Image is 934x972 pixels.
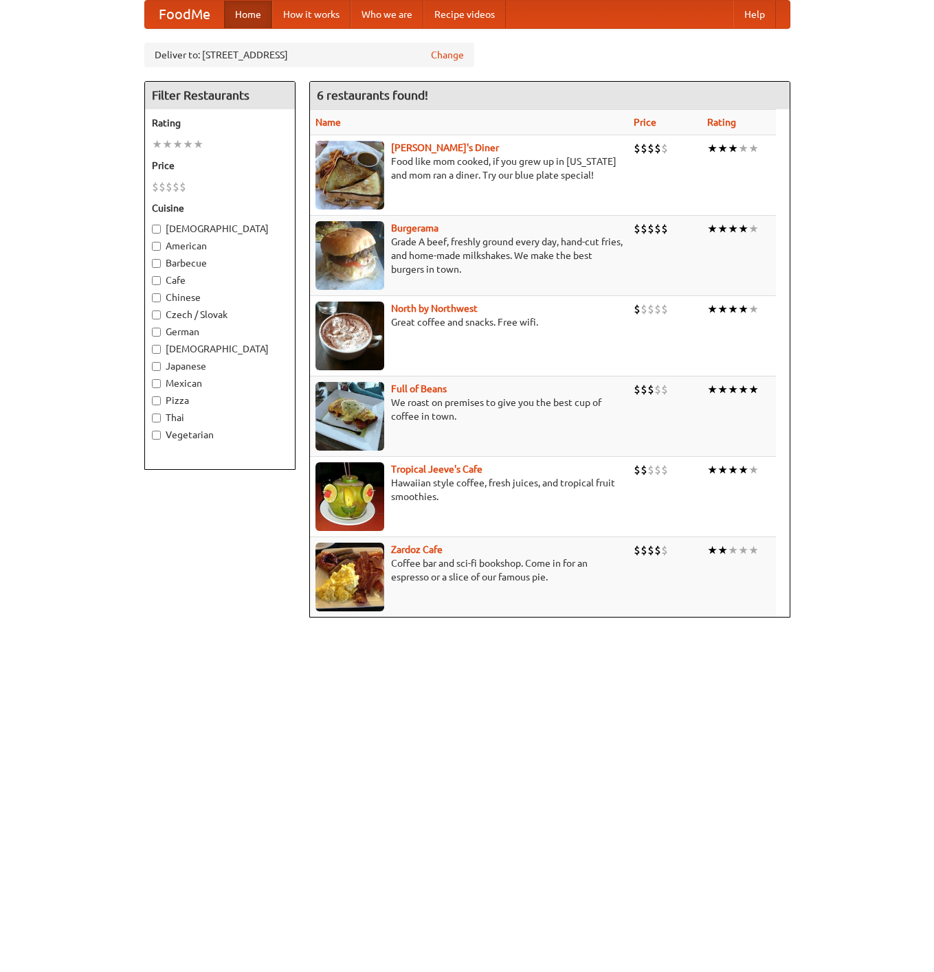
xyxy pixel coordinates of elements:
[391,142,499,153] b: [PERSON_NAME]'s Diner
[661,302,668,317] li: $
[152,293,161,302] input: Chinese
[152,396,161,405] input: Pizza
[641,221,647,236] li: $
[179,179,186,194] li: $
[641,543,647,558] li: $
[654,302,661,317] li: $
[152,225,161,234] input: [DEMOGRAPHIC_DATA]
[634,462,641,477] li: $
[145,82,295,109] h4: Filter Restaurants
[431,48,464,62] a: Change
[661,462,668,477] li: $
[315,476,623,504] p: Hawaiian style coffee, fresh juices, and tropical fruit smoothies.
[152,256,288,270] label: Barbecue
[641,302,647,317] li: $
[173,137,183,152] li: ★
[634,302,641,317] li: $
[152,159,288,172] h5: Price
[152,414,161,422] input: Thai
[152,239,288,253] label: American
[152,222,288,236] label: [DEMOGRAPHIC_DATA]
[707,462,718,477] li: ★
[728,382,738,397] li: ★
[634,543,641,558] li: $
[707,543,718,558] li: ★
[647,462,654,477] li: $
[315,155,623,182] p: Food like mom cooked, if you grew up in [US_STATE] and mom ran a diner. Try our blue plate special!
[661,543,668,558] li: $
[152,376,288,390] label: Mexican
[144,43,474,67] div: Deliver to: [STREET_ADDRESS]
[152,116,288,130] h5: Rating
[152,276,161,285] input: Cafe
[173,179,179,194] li: $
[661,382,668,397] li: $
[728,302,738,317] li: ★
[152,291,288,304] label: Chinese
[748,543,759,558] li: ★
[707,382,718,397] li: ★
[647,302,654,317] li: $
[391,383,447,394] a: Full of Beans
[391,303,478,314] a: North by Northwest
[733,1,776,28] a: Help
[152,273,288,287] label: Cafe
[718,302,728,317] li: ★
[152,379,161,388] input: Mexican
[641,382,647,397] li: $
[738,543,748,558] li: ★
[718,462,728,477] li: ★
[423,1,506,28] a: Recipe videos
[718,141,728,156] li: ★
[152,328,161,337] input: German
[152,325,288,339] label: German
[152,137,162,152] li: ★
[315,302,384,370] img: north.jpg
[391,464,482,475] a: Tropical Jeeve's Cafe
[748,302,759,317] li: ★
[272,1,351,28] a: How it works
[152,359,288,373] label: Japanese
[654,382,661,397] li: $
[634,117,656,128] a: Price
[728,462,738,477] li: ★
[707,221,718,236] li: ★
[748,382,759,397] li: ★
[224,1,272,28] a: Home
[159,179,166,194] li: $
[152,345,161,354] input: [DEMOGRAPHIC_DATA]
[315,462,384,531] img: jeeves.jpg
[647,141,654,156] li: $
[166,179,173,194] li: $
[647,543,654,558] li: $
[152,201,288,215] h5: Cuisine
[162,137,173,152] li: ★
[707,117,736,128] a: Rating
[738,141,748,156] li: ★
[317,89,428,102] ng-pluralize: 6 restaurants found!
[634,221,641,236] li: $
[748,141,759,156] li: ★
[748,462,759,477] li: ★
[718,543,728,558] li: ★
[707,302,718,317] li: ★
[391,544,443,555] b: Zardoz Cafe
[152,394,288,407] label: Pizza
[315,396,623,423] p: We roast on premises to give you the best cup of coffee in town.
[661,141,668,156] li: $
[183,137,193,152] li: ★
[707,141,718,156] li: ★
[634,382,641,397] li: $
[634,141,641,156] li: $
[391,223,438,234] a: Burgerama
[654,543,661,558] li: $
[748,221,759,236] li: ★
[738,221,748,236] li: ★
[152,179,159,194] li: $
[738,382,748,397] li: ★
[647,382,654,397] li: $
[315,235,623,276] p: Grade A beef, freshly ground every day, hand-cut fries, and home-made milkshakes. We make the bes...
